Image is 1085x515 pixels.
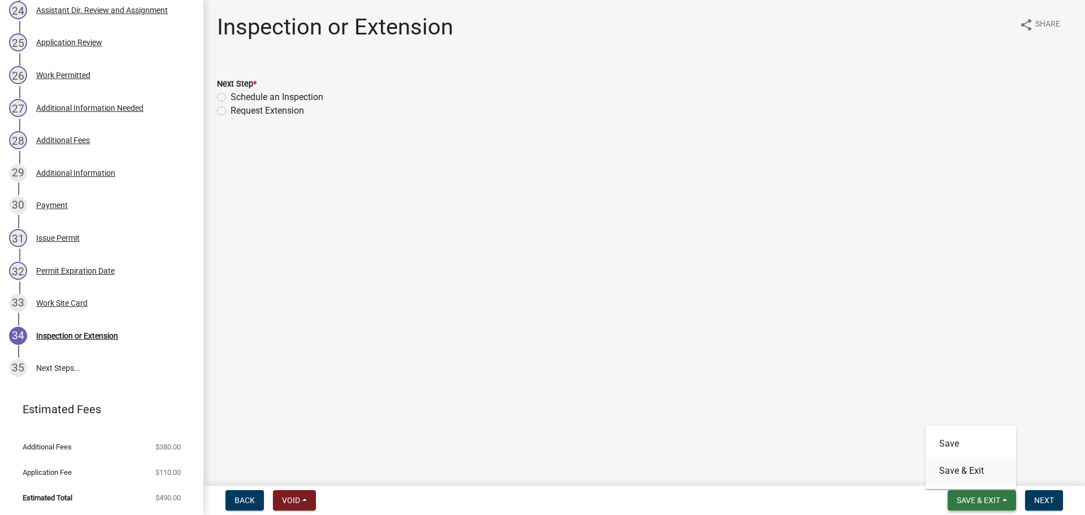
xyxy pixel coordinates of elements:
[36,234,80,242] div: Issue Permit
[1019,18,1033,32] i: share
[9,398,185,421] a: Estimated Fees
[155,443,181,451] span: $380.00
[273,490,316,510] button: Void
[1035,18,1060,32] span: Share
[282,496,300,505] span: Void
[9,262,27,280] div: 32
[948,490,1016,510] button: Save & Exit
[9,33,27,51] div: 25
[9,66,27,84] div: 26
[23,469,72,476] span: Application Fee
[926,426,1016,489] div: Save & Exit
[926,457,1016,484] button: Save & Exit
[9,196,27,214] div: 30
[9,229,27,247] div: 31
[1010,14,1069,36] button: shareShare
[1034,496,1054,505] span: Next
[36,267,115,275] div: Permit Expiration Date
[36,38,102,46] div: Application Review
[9,327,27,345] div: 34
[231,104,304,118] label: Request Extension
[217,80,257,88] label: Next Step
[957,496,1000,505] span: Save & Exit
[36,299,88,307] div: Work Site Card
[36,169,115,177] div: Additional Information
[1025,490,1063,510] button: Next
[36,71,90,79] div: Work Permitted
[9,99,27,117] div: 27
[23,494,72,501] span: Estimated Total
[36,136,90,144] div: Additional Fees
[36,332,118,340] div: Inspection or Extension
[9,294,27,312] div: 33
[9,1,27,19] div: 24
[231,90,323,104] label: Schedule an Inspection
[217,14,453,41] h1: Inspection or Extension
[36,104,144,112] div: Additional Information Needed
[9,131,27,149] div: 28
[155,469,181,476] span: $110.00
[225,490,264,510] button: Back
[926,430,1016,457] button: Save
[155,494,181,501] span: $490.00
[23,443,72,451] span: Additional Fees
[9,164,27,182] div: 29
[9,359,27,377] div: 35
[235,496,255,505] span: Back
[36,201,68,209] div: Payment
[36,6,168,14] div: Assistant Dir. Review and Assignment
